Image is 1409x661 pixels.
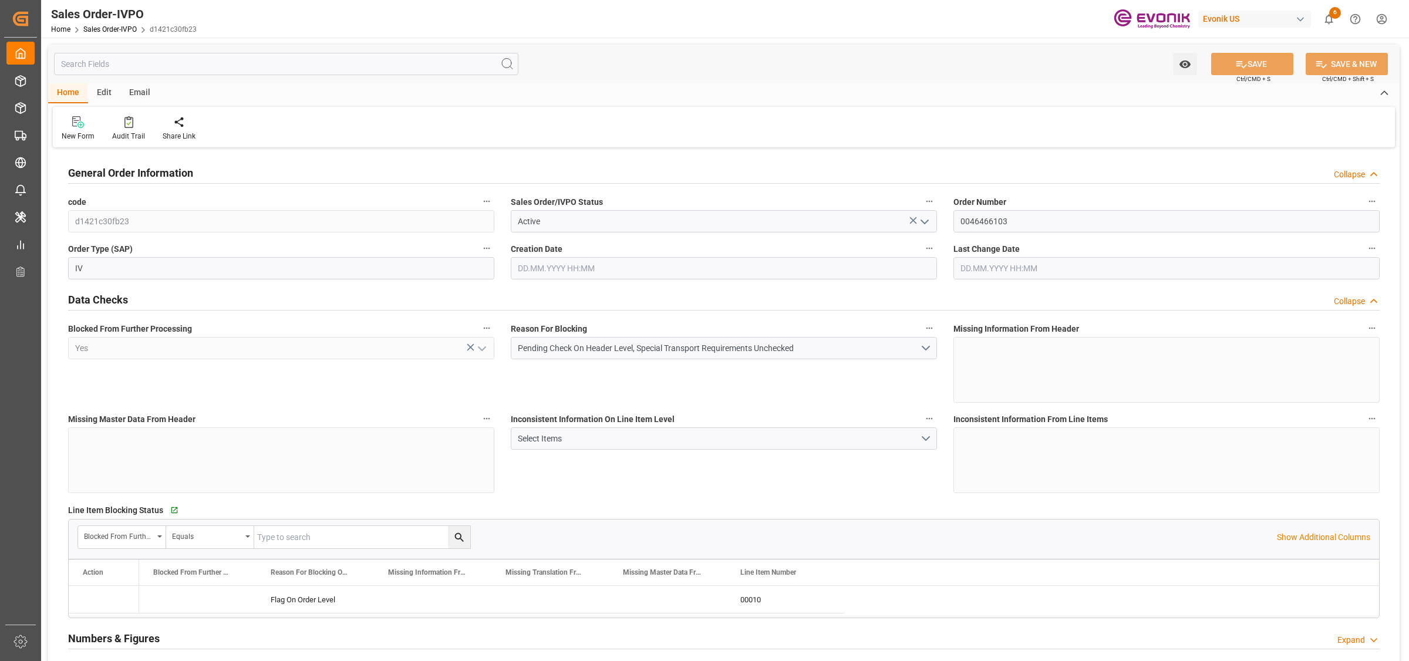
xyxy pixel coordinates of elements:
span: Missing Information From Header [953,323,1079,335]
input: DD.MM.YYYY HH:MM [511,257,937,279]
button: search button [448,526,470,548]
span: Order Type (SAP) [68,243,133,255]
h2: Numbers & Figures [68,630,160,646]
button: open menu [166,526,254,548]
span: Line Item Number [740,568,796,576]
div: Expand [1337,634,1365,646]
input: Search Fields [54,53,518,75]
div: Collapse [1334,168,1365,181]
a: Home [51,25,70,33]
div: New Form [62,131,95,141]
button: code [479,194,494,209]
div: Press SPACE to select this row. [139,586,844,613]
span: Last Change Date [953,243,1020,255]
span: Line Item Blocking Status [68,504,163,517]
div: Edit [88,83,120,103]
div: Flag On Order Level [257,586,374,613]
div: Select Items [518,433,921,445]
div: Pending Check On Header Level, Special Transport Requirements Unchecked [518,342,921,355]
div: Equals [172,528,241,542]
button: open menu [511,427,937,450]
button: Order Number [1364,194,1380,209]
span: Creation Date [511,243,562,255]
div: Collapse [1334,295,1365,308]
button: open menu [1173,53,1197,75]
span: Inconsistent Information From Line Items [953,413,1108,426]
div: Share Link [163,131,195,141]
span: code [68,196,86,208]
span: Missing Information From Line Item [388,568,467,576]
h2: Data Checks [68,292,128,308]
div: Home [48,83,88,103]
button: Blocked From Further Processing [479,321,494,336]
input: Type to search [254,526,470,548]
span: Ctrl/CMD + S [1236,75,1270,83]
div: Evonik US [1198,11,1311,28]
button: Creation Date [922,241,937,256]
button: SAVE [1211,53,1293,75]
input: DD.MM.YYYY HH:MM [953,257,1380,279]
div: Press SPACE to select this row. [69,586,139,613]
div: Email [120,83,159,103]
span: Ctrl/CMD + Shift + S [1322,75,1374,83]
button: open menu [473,339,490,358]
button: SAVE & NEW [1306,53,1388,75]
span: Inconsistent Information On Line Item Level [511,413,675,426]
span: Missing Master Data From SAP [623,568,702,576]
button: Missing Master Data From Header [479,411,494,426]
button: Reason For Blocking [922,321,937,336]
button: open menu [78,526,166,548]
button: show 6 new notifications [1316,6,1342,32]
div: Blocked From Further Processing [84,528,153,542]
div: Sales Order-IVPO [51,5,197,23]
img: Evonik-brand-mark-Deep-Purple-RGB.jpeg_1700498283.jpeg [1114,9,1190,29]
span: Reason For Blocking [511,323,587,335]
a: Sales Order-IVPO [83,25,137,33]
button: Sales Order/IVPO Status [922,194,937,209]
button: Missing Information From Header [1364,321,1380,336]
button: open menu [511,337,937,359]
span: Sales Order/IVPO Status [511,196,603,208]
span: Blocked From Further Processing [153,568,232,576]
span: Reason For Blocking On This Line Item [271,568,349,576]
span: 6 [1329,7,1341,19]
span: Missing Master Data From Header [68,413,195,426]
button: Inconsistent Information From Line Items [1364,411,1380,426]
span: Order Number [953,196,1006,208]
button: Help Center [1342,6,1368,32]
div: 00010 [726,586,844,613]
button: Inconsistent Information On Line Item Level [922,411,937,426]
span: Missing Translation From Master Data [505,568,584,576]
span: Blocked From Further Processing [68,323,192,335]
p: Show Additional Columns [1277,531,1370,544]
h2: General Order Information [68,165,193,181]
div: Audit Trail [112,131,145,141]
button: Order Type (SAP) [479,241,494,256]
button: open menu [915,213,933,231]
div: Action [83,568,103,576]
button: Evonik US [1198,8,1316,30]
button: Last Change Date [1364,241,1380,256]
